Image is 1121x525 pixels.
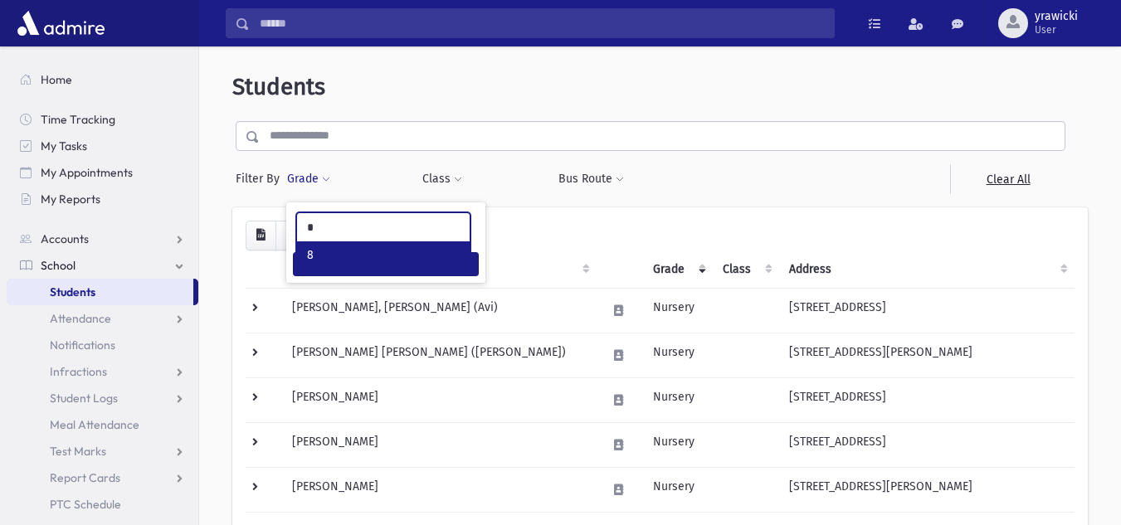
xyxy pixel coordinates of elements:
[232,73,325,100] span: Students
[7,385,198,411] a: Student Logs
[643,467,713,512] td: Nursery
[282,333,597,377] td: [PERSON_NAME] [PERSON_NAME] ([PERSON_NAME])
[7,279,193,305] a: Students
[7,186,198,212] a: My Reports
[779,467,1075,512] td: [STREET_ADDRESS][PERSON_NAME]
[41,258,76,273] span: School
[282,467,597,512] td: [PERSON_NAME]
[41,192,100,207] span: My Reports
[282,288,597,333] td: [PERSON_NAME], [PERSON_NAME] (Avi)
[293,252,479,276] button: Filter
[7,226,198,252] a: Accounts
[779,377,1075,422] td: [STREET_ADDRESS]
[41,139,87,153] span: My Tasks
[643,377,713,422] td: Nursery
[643,422,713,467] td: Nursery
[297,241,470,269] li: 8
[7,332,198,358] a: Notifications
[713,250,779,289] th: Class: activate to sort column ascending
[282,377,597,422] td: [PERSON_NAME]
[50,417,139,432] span: Meal Attendance
[282,422,597,467] td: [PERSON_NAME]
[1035,23,1078,36] span: User
[7,159,198,186] a: My Appointments
[1035,10,1078,23] span: yrawicki
[282,250,597,289] th: Student: activate to sort column ascending
[275,221,309,250] button: Print
[558,164,625,194] button: Bus Route
[50,391,118,406] span: Student Logs
[250,8,834,38] input: Search
[7,106,198,133] a: Time Tracking
[779,333,1075,377] td: [STREET_ADDRESS][PERSON_NAME]
[779,288,1075,333] td: [STREET_ADDRESS]
[50,338,115,352] span: Notifications
[7,66,198,93] a: Home
[643,333,713,377] td: Nursery
[779,250,1075,289] th: Address: activate to sort column ascending
[7,305,198,332] a: Attendance
[950,164,1065,194] a: Clear All
[50,444,106,459] span: Test Marks
[422,164,463,194] button: Class
[41,112,115,127] span: Time Tracking
[50,470,120,485] span: Report Cards
[286,164,331,194] button: Grade
[7,358,198,385] a: Infractions
[41,231,89,246] span: Accounts
[50,364,107,379] span: Infractions
[7,464,198,491] a: Report Cards
[50,284,95,299] span: Students
[7,491,198,518] a: PTC Schedule
[50,311,111,326] span: Attendance
[7,252,198,279] a: School
[41,165,133,180] span: My Appointments
[779,422,1075,467] td: [STREET_ADDRESS]
[7,438,198,464] a: Test Marks
[643,250,713,289] th: Grade: activate to sort column ascending
[50,497,121,512] span: PTC Schedule
[7,411,198,438] a: Meal Attendance
[7,133,198,159] a: My Tasks
[41,72,72,87] span: Home
[13,7,109,40] img: AdmirePro
[236,170,286,187] span: Filter By
[246,221,276,250] button: CSV
[643,288,713,333] td: Nursery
